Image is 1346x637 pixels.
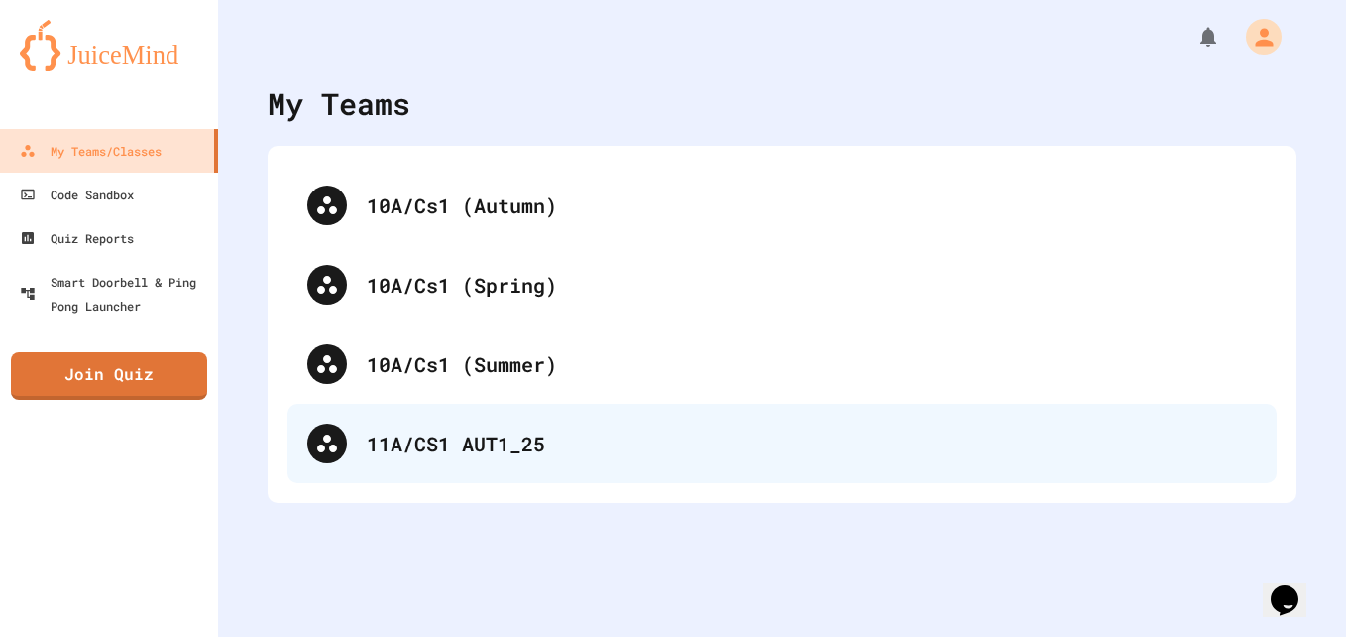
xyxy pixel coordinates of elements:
div: Quiz Reports [20,226,134,250]
div: 10A/Cs1 (Autumn) [367,191,1257,220]
div: 11A/CS1 AUT1_25 [367,429,1257,458]
a: Join Quiz [11,352,207,400]
iframe: chat widget [1263,558,1326,617]
div: My Teams [268,81,410,126]
img: logo-orange.svg [20,20,198,71]
div: 10A/Cs1 (Spring) [287,245,1277,324]
div: Code Sandbox [20,183,134,206]
div: 10A/Cs1 (Summer) [367,349,1257,379]
div: 10A/Cs1 (Autumn) [287,166,1277,245]
div: Smart Doorbell & Ping Pong Launcher [20,270,210,318]
div: My Teams/Classes [20,139,162,163]
div: 10A/Cs1 (Summer) [287,324,1277,404]
div: My Account [1225,14,1287,60]
div: 11A/CS1 AUT1_25 [287,404,1277,483]
div: 10A/Cs1 (Spring) [367,270,1257,300]
div: My Notifications [1160,20,1225,54]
